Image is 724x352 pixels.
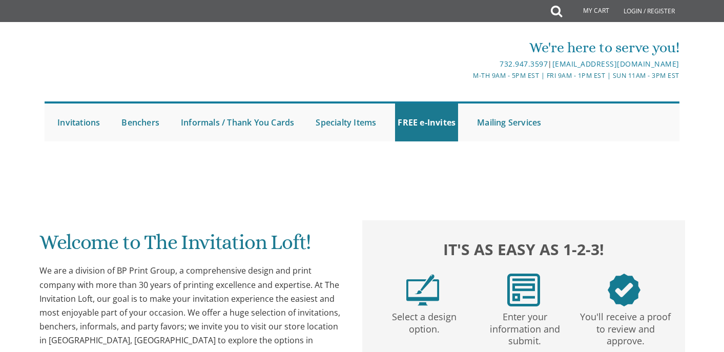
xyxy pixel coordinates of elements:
[395,103,458,141] a: FREE e-Invites
[373,238,675,261] h2: It's as easy as 1-2-3!
[577,306,674,347] p: You'll receive a proof to review and approve.
[257,37,679,58] div: We're here to serve you!
[507,274,540,306] img: step2.png
[552,59,679,69] a: [EMAIL_ADDRESS][DOMAIN_NAME]
[257,70,679,81] div: M-Th 9am - 5pm EST | Fri 9am - 1pm EST | Sun 11am - 3pm EST
[561,1,616,22] a: My Cart
[257,58,679,70] div: |
[477,306,573,347] p: Enter your information and submit.
[55,103,102,141] a: Invitations
[313,103,379,141] a: Specialty Items
[500,59,548,69] a: 732.947.3597
[406,274,439,306] img: step1.png
[119,103,162,141] a: Benchers
[39,231,342,261] h1: Welcome to The Invitation Loft!
[178,103,297,141] a: Informals / Thank You Cards
[608,274,640,306] img: step3.png
[376,306,472,335] p: Select a design option.
[474,103,544,141] a: Mailing Services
